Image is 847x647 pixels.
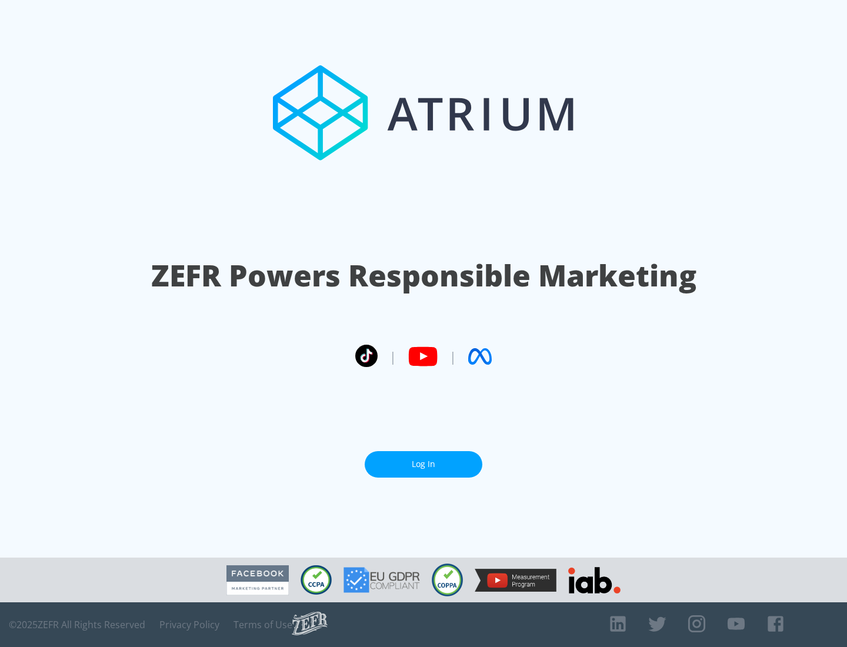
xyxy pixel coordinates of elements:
img: Facebook Marketing Partner [226,565,289,595]
span: | [449,348,456,365]
h1: ZEFR Powers Responsible Marketing [151,255,696,296]
a: Privacy Policy [159,619,219,631]
img: CCPA Compliant [301,565,332,595]
a: Terms of Use [234,619,292,631]
span: © 2025 ZEFR All Rights Reserved [9,619,145,631]
img: COPPA Compliant [432,563,463,596]
span: | [389,348,396,365]
img: GDPR Compliant [344,567,420,593]
img: YouTube Measurement Program [475,569,556,592]
img: IAB [568,567,621,593]
a: Log In [365,451,482,478]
